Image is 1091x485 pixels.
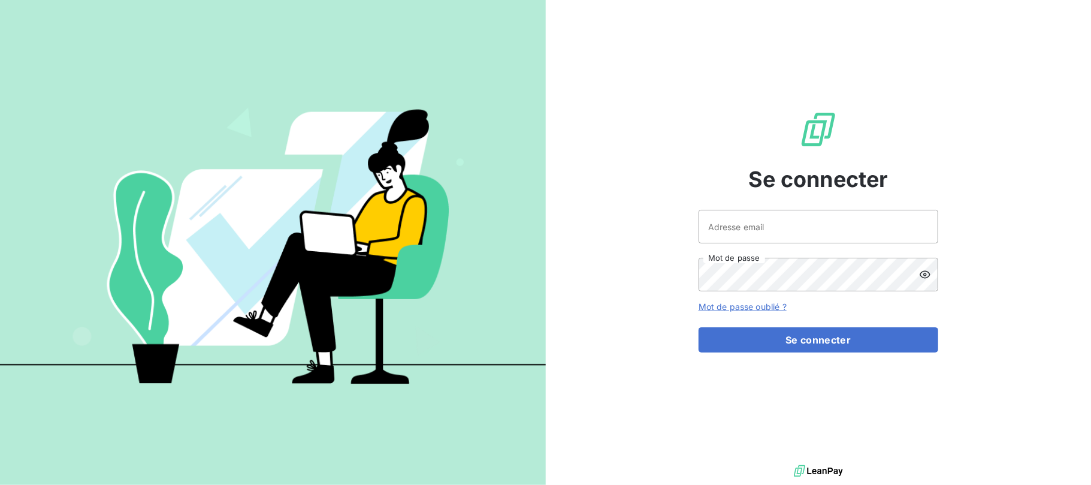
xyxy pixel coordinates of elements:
[699,210,938,243] input: placeholder
[699,327,938,353] button: Se connecter
[799,110,838,149] img: Logo LeanPay
[794,462,843,480] img: logo
[699,302,787,312] a: Mot de passe oublié ?
[748,163,888,195] span: Se connecter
